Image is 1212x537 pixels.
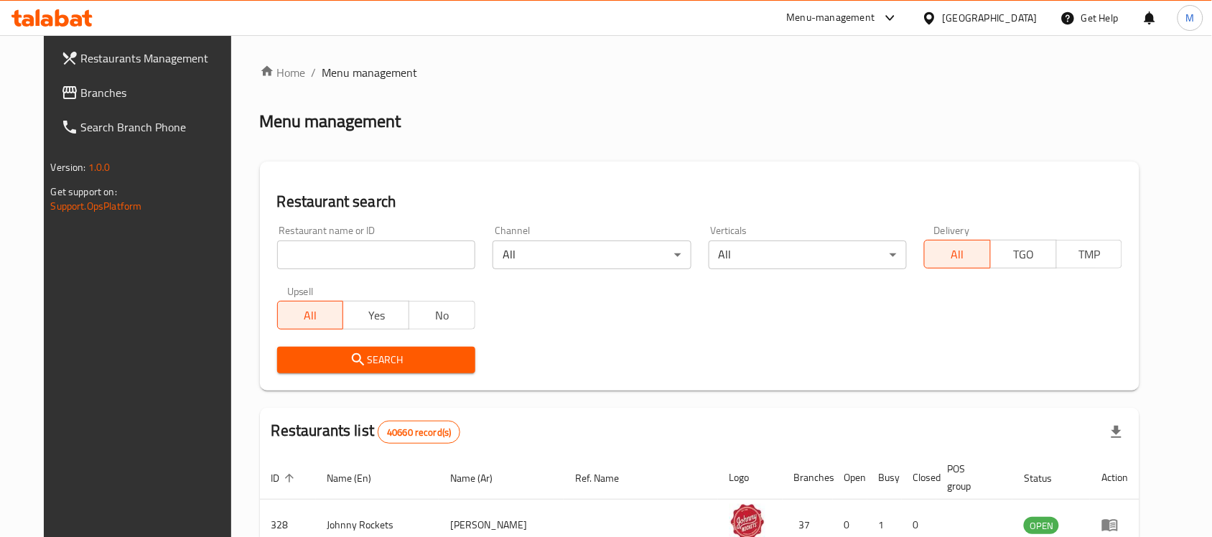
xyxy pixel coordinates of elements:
span: Name (En) [327,470,391,487]
button: No [409,301,475,330]
div: OPEN [1024,517,1059,534]
th: Branches [783,456,833,500]
th: Action [1090,456,1139,500]
a: Search Branch Phone [50,110,246,144]
th: Open [833,456,867,500]
h2: Menu management [260,110,401,133]
input: Search for restaurant name or ID.. [277,241,475,269]
a: Branches [50,75,246,110]
h2: Restaurants list [271,420,461,444]
div: Export file [1099,415,1134,449]
nav: breadcrumb [260,64,1140,81]
span: TMP [1063,244,1117,265]
span: TGO [997,244,1051,265]
div: All [709,241,907,269]
span: Branches [81,84,235,101]
h2: Restaurant search [277,191,1123,213]
span: Yes [349,305,404,326]
span: Version: [51,158,86,177]
a: Support.OpsPlatform [51,197,142,215]
li: / [312,64,317,81]
div: [GEOGRAPHIC_DATA] [943,10,1038,26]
div: Menu-management [787,9,875,27]
button: Search [277,347,475,373]
span: Search [289,351,464,369]
th: Closed [902,456,936,500]
div: All [493,241,691,269]
span: M [1186,10,1195,26]
button: TGO [990,240,1057,268]
button: All [924,240,991,268]
button: All [277,301,344,330]
span: Menu management [322,64,418,81]
a: Home [260,64,306,81]
div: Menu [1101,516,1128,533]
th: Busy [867,456,902,500]
span: Ref. Name [575,470,638,487]
button: TMP [1056,240,1123,268]
button: Yes [342,301,409,330]
span: 40660 record(s) [378,426,460,439]
span: All [284,305,338,326]
th: Logo [718,456,783,500]
span: All [931,244,985,265]
span: Status [1024,470,1071,487]
div: Total records count [378,421,460,444]
span: No [415,305,470,326]
span: POS group [948,460,996,495]
label: Upsell [287,286,314,296]
span: 1.0.0 [88,158,111,177]
span: OPEN [1024,518,1059,534]
span: Restaurants Management [81,50,235,67]
span: ID [271,470,299,487]
span: Search Branch Phone [81,118,235,136]
span: Name (Ar) [450,470,511,487]
label: Delivery [934,225,970,235]
span: Get support on: [51,182,117,201]
a: Restaurants Management [50,41,246,75]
